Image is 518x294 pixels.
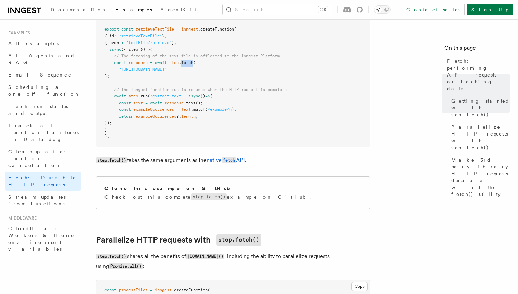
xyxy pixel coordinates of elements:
a: Cleanup after function cancellation [5,145,81,172]
a: Fetch run status and output [5,100,81,119]
button: Copy [351,282,368,291]
span: // The fetching of the text file is offloaded to the Inngest Platform [114,54,280,58]
span: = [145,101,148,105]
span: "extract-text" [150,94,184,98]
span: AgentKit [160,7,197,12]
span: Cloudflare Workers & Hono environment variables [8,226,76,252]
a: Documentation [47,2,111,19]
span: async [188,94,200,98]
span: const [121,27,133,32]
span: , [184,94,186,98]
span: AI Agents and RAG [8,53,75,65]
span: const [119,107,131,112]
span: ); [104,134,109,139]
span: exampleOccurences [136,114,176,119]
span: Email Sequence [8,72,72,78]
span: text [181,107,191,112]
span: .run [138,94,148,98]
a: Make 3rd party library HTTP requests durable with the fetch() utility [448,154,510,200]
span: response [128,60,148,65]
span: text [133,101,143,105]
span: export [104,27,119,32]
a: nativefetchAPI [207,157,245,163]
a: Contact sales [402,4,465,15]
span: = [176,107,179,112]
code: fetch [222,157,236,163]
span: ; [196,114,198,119]
span: = [150,287,152,292]
span: ); [232,107,236,112]
a: AI Agents and RAG [5,49,81,69]
span: } [172,40,174,45]
span: } [162,34,164,38]
a: All examples [5,37,81,49]
span: await [155,60,167,65]
a: Stream updates from functions [5,191,81,210]
span: }); [104,120,112,125]
span: retrieveTextFile [136,27,174,32]
span: response [164,101,184,105]
span: .createFunction [198,27,234,32]
code: step.fetch() [191,193,227,200]
span: { [150,47,152,52]
span: "textFile/retrieve" [126,40,172,45]
span: step [169,60,179,65]
span: => [145,47,150,52]
span: = [150,60,152,65]
span: /example/ [208,107,229,112]
span: Examples [115,7,152,12]
span: "retrieveTextFile" [119,34,162,38]
span: Examples [5,30,30,36]
code: step.fetch() [96,254,127,259]
span: Fetch: Durable HTTP requests [8,175,76,187]
a: Examples [111,2,156,19]
span: ({ step }) [121,47,145,52]
span: ( [208,287,210,292]
span: , [164,34,167,38]
p: Check out this complete example on GitHub. [104,193,316,200]
span: Fetch run status and output [8,104,68,116]
span: inngest [181,27,198,32]
code: step.fetch() [96,157,127,163]
span: .text [184,101,196,105]
a: Sign Up [467,4,513,15]
code: [DOMAIN_NAME]() [186,254,224,259]
span: ); [104,74,109,79]
span: Cleanup after function cancellation [8,149,67,168]
span: ( [148,94,150,98]
span: length [181,114,196,119]
span: : [114,34,116,38]
span: const [114,60,126,65]
span: { id [104,34,114,38]
span: exampleOccurences [133,107,174,112]
span: await [150,101,162,105]
span: ( [193,60,196,65]
span: Middleware [5,215,37,221]
span: "[URL][DOMAIN_NAME]" [119,67,167,72]
span: const [104,287,116,292]
a: AgentKit [156,2,201,19]
span: ( [205,107,208,112]
span: { event [104,40,121,45]
span: = [176,27,179,32]
span: .fetch [179,60,193,65]
span: () [200,94,205,98]
a: Track all function failures in Datadog [5,119,81,145]
span: return [119,114,133,119]
a: Clone this example on GitHubCheck out this completestep.fetch()example on GitHub. [96,176,370,209]
span: ?. [176,114,181,119]
span: Fetch: performing API requests or fetching data [447,58,510,92]
span: inngest [155,287,172,292]
span: async [109,47,121,52]
span: .match [191,107,205,112]
span: Parallelize HTTP requests with step.fetch() [451,124,510,151]
p: takes the same arguments as the . [96,155,370,165]
span: , [174,40,176,45]
span: step [128,94,138,98]
span: g [229,107,232,112]
a: Parallelize HTTP requests with step.fetch() [448,121,510,154]
span: Documentation [51,7,107,12]
span: // The Inngest function run is resumed when the HTTP request is complete [114,87,287,92]
button: Search...⌘K [223,4,332,15]
p: shares all the benefits of , including the ability to parallelize requests using : [96,251,370,271]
